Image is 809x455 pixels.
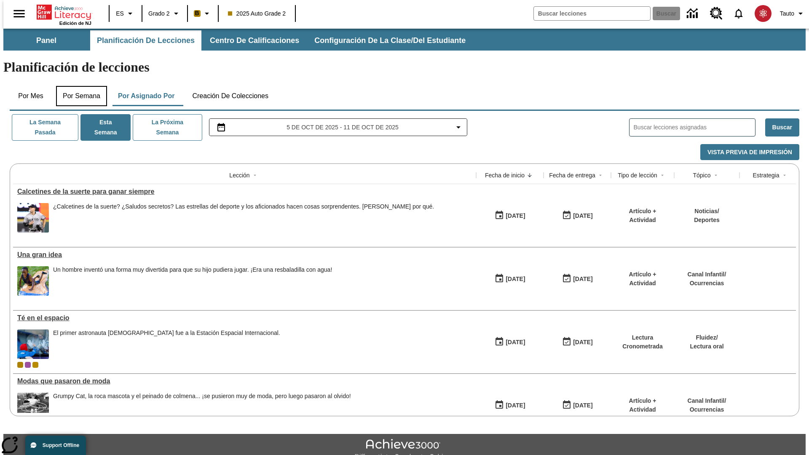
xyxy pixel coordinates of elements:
[213,122,464,132] button: Seleccione el intervalo de fechas opción del menú
[506,337,525,348] div: [DATE]
[705,2,728,25] a: Centro de recursos, Se abrirá en una pestaña nueva.
[17,251,472,259] div: Una gran idea
[250,170,260,180] button: Sort
[53,266,332,296] span: Un hombre inventó una forma muy divertida para que su hijo pudiera jugar. ¡Era una resbaladilla c...
[53,203,434,210] div: ¿Calcetines de la suerte? ¿Saludos secretos? Las estrellas del deporte y los aficionados hacen co...
[492,208,528,224] button: 10/09/25: Primer día en que estuvo disponible la lección
[506,400,525,411] div: [DATE]
[559,208,595,224] button: 10/09/25: Último día en que podrá accederse la lección
[185,86,275,106] button: Creación de colecciones
[190,6,215,21] button: Boost El color de la clase es anaranjado claro. Cambiar el color de la clase.
[700,144,799,161] button: Vista previa de impresión
[615,270,670,288] p: Artículo + Actividad
[682,2,705,25] a: Centro de información
[559,397,595,413] button: 06/30/26: Último día en que podrá accederse la lección
[37,4,91,21] a: Portada
[693,171,710,179] div: Tópico
[53,393,351,422] div: Grumpy Cat, la roca mascota y el peinado de colmena... ¡se pusieron muy de moda, pero luego pasar...
[615,396,670,414] p: Artículo + Actividad
[506,274,525,284] div: [DATE]
[485,171,525,179] div: Fecha de inicio
[690,333,723,342] p: Fluidez /
[694,207,720,216] p: Noticias /
[37,3,91,26] div: Portada
[195,8,199,19] span: B
[53,329,280,337] div: El primer astronauta [DEMOGRAPHIC_DATA] fue a la Estación Espacial Internacional.
[573,400,592,411] div: [DATE]
[780,9,794,18] span: Tauto
[210,36,299,45] span: Centro de calificaciones
[287,123,399,132] span: 5 de oct de 2025 - 11 de oct de 2025
[17,377,472,385] div: Modas que pasaron de moda
[753,171,779,179] div: Estrategia
[53,266,332,273] div: Un hombre inventó una forma muy divertida para que su hijo pudiera jugar. ¡Era una resbaladilla c...
[43,442,79,448] span: Support Offline
[133,114,202,141] button: La próxima semana
[777,6,809,21] button: Perfil/Configuración
[694,216,720,225] p: Deportes
[492,397,528,413] button: 07/19/25: Primer día en que estuvo disponible la lección
[17,266,49,296] img: un niño sonríe mientras se desliza en una resbaladilla con agua
[765,118,799,136] button: Buscar
[145,6,185,21] button: Grado: Grado 2, Elige un grado
[148,9,170,18] span: Grado 2
[97,36,195,45] span: Planificación de lecciones
[17,329,49,359] img: Un astronauta, el primero del Reino Unido que viaja a la Estación Espacial Internacional, saluda ...
[506,211,525,221] div: [DATE]
[549,171,595,179] div: Fecha de entrega
[59,21,91,26] span: Edición de NJ
[7,1,32,26] button: Abrir el menú lateral
[17,188,472,195] a: Calcetines de la suerte para ganar siempre, Lecciones
[12,114,78,141] button: La semana pasada
[17,377,472,385] a: Modas que pasaron de moda, Lecciones
[534,7,650,20] input: Buscar campo
[203,30,306,51] button: Centro de calificaciones
[688,270,726,279] p: Canal Infantil /
[573,211,592,221] div: [DATE]
[17,362,23,368] div: Clase actual
[688,279,726,288] p: Ocurrencias
[228,9,286,18] span: 2025 Auto Grade 2
[690,342,723,351] p: Lectura oral
[17,314,472,322] div: Té en el espacio
[53,393,351,400] div: Grumpy Cat, la roca mascota y el peinado de colmena... ¡se pusieron muy de moda, pero luego pasar...
[17,203,49,233] img: un jugador de béisbol hace una pompa de chicle mientras corre.
[688,405,726,414] p: Ocurrencias
[17,251,472,259] a: Una gran idea, Lecciones
[36,36,56,45] span: Panel
[3,29,806,51] div: Subbarra de navegación
[116,9,124,18] span: ES
[229,171,249,179] div: Lección
[308,30,472,51] button: Configuración de la clase/del estudiante
[10,86,52,106] button: Por mes
[112,6,139,21] button: Lenguaje: ES, Selecciona un idioma
[615,333,670,351] p: Lectura Cronometrada
[615,207,670,225] p: Artículo + Actividad
[314,36,466,45] span: Configuración de la clase/del estudiante
[711,170,721,180] button: Sort
[780,170,790,180] button: Sort
[525,170,535,180] button: Sort
[573,337,592,348] div: [DATE]
[56,86,107,106] button: Por semana
[559,271,595,287] button: 10/08/25: Último día en que podrá accederse la lección
[559,334,595,350] button: 10/12/25: Último día en que podrá accederse la lección
[634,121,755,134] input: Buscar lecciones asignadas
[25,436,86,455] button: Support Offline
[53,329,280,359] div: El primer astronauta británico fue a la Estación Espacial Internacional.
[32,362,38,368] div: New 2025 class
[3,59,806,75] h1: Planificación de lecciones
[573,274,592,284] div: [DATE]
[750,3,777,24] button: Escoja un nuevo avatar
[595,170,605,180] button: Sort
[53,203,434,233] div: ¿Calcetines de la suerte? ¿Saludos secretos? Las estrellas del deporte y los aficionados hacen co...
[25,362,31,368] div: OL 2025 Auto Grade 3
[17,314,472,322] a: Té en el espacio, Lecciones
[618,171,657,179] div: Tipo de lección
